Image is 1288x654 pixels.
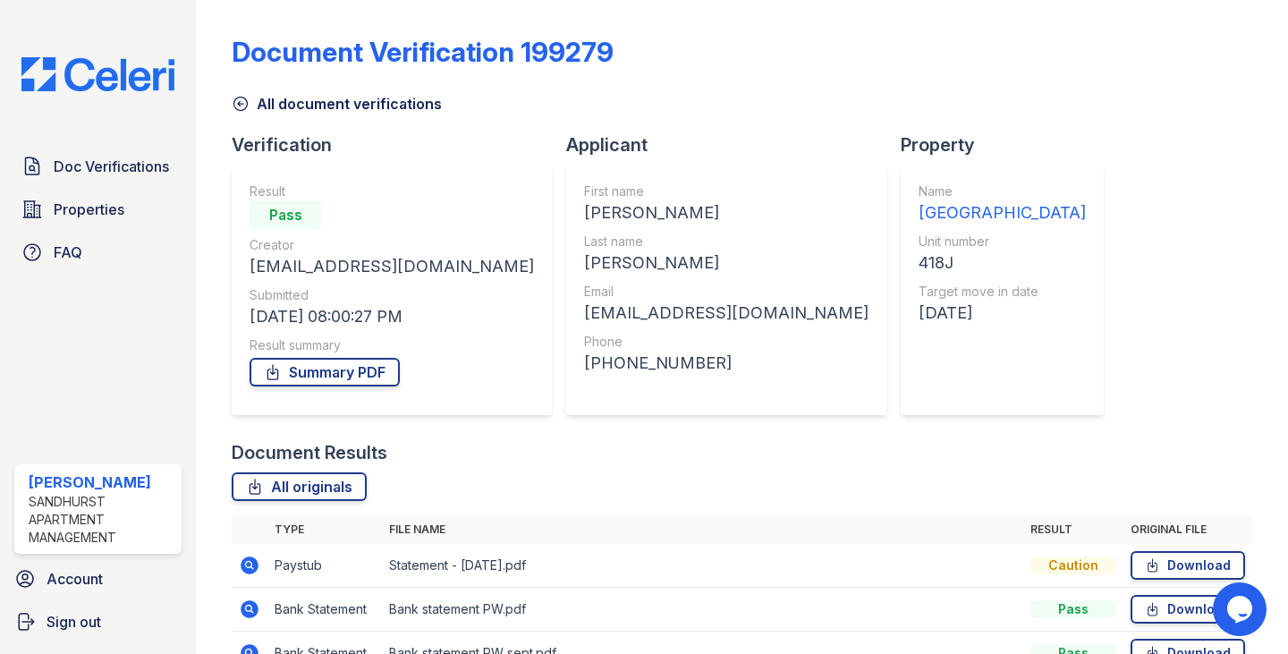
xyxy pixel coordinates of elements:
div: Email [584,283,869,301]
a: Doc Verifications [14,149,182,184]
div: Property [901,132,1118,157]
th: Result [1023,515,1123,544]
a: Download [1131,551,1245,580]
a: Name [GEOGRAPHIC_DATA] [919,183,1086,225]
div: Applicant [566,132,901,157]
span: Account [47,568,103,590]
a: Download [1131,595,1245,624]
td: Bank statement PW.pdf [382,588,1023,632]
span: Sign out [47,611,101,633]
div: Document Verification 199279 [232,36,614,68]
div: Pass [250,200,321,229]
div: [DATE] [919,301,1086,326]
div: Submitted [250,286,534,304]
iframe: chat widget [1213,582,1270,636]
div: [GEOGRAPHIC_DATA] [919,200,1086,225]
div: [PERSON_NAME] [584,251,869,276]
div: Pass [1030,600,1116,618]
span: Doc Verifications [54,156,169,177]
a: Properties [14,191,182,227]
a: Account [7,561,189,597]
div: Phone [584,333,869,351]
div: Name [919,183,1086,200]
div: Target move in date [919,283,1086,301]
span: FAQ [54,242,82,263]
div: Caution [1030,556,1116,574]
img: CE_Logo_Blue-a8612792a0a2168367f1c8372b55b34899dd931a85d93a1a3d3e32e68fde9ad4.png [7,57,189,91]
th: File name [382,515,1023,544]
div: Last name [584,233,869,251]
div: [EMAIL_ADDRESS][DOMAIN_NAME] [584,301,869,326]
div: 418J [919,251,1086,276]
a: All originals [232,472,367,501]
div: Sandhurst Apartment Management [29,493,174,547]
div: Creator [250,236,534,254]
th: Type [267,515,382,544]
td: Statement - [DATE].pdf [382,544,1023,588]
div: Result [250,183,534,200]
span: Properties [54,199,124,220]
a: Sign out [7,604,189,640]
div: [PERSON_NAME] [584,200,869,225]
div: [DATE] 08:00:27 PM [250,304,534,329]
div: [PHONE_NUMBER] [584,351,869,376]
a: Summary PDF [250,358,400,386]
div: Result summary [250,336,534,354]
div: First name [584,183,869,200]
td: Paystub [267,544,382,588]
div: Unit number [919,233,1086,251]
div: [EMAIL_ADDRESS][DOMAIN_NAME] [250,254,534,279]
th: Original file [1123,515,1252,544]
div: [PERSON_NAME] [29,471,174,493]
div: Document Results [232,440,387,465]
div: Verification [232,132,566,157]
a: All document verifications [232,93,442,115]
td: Bank Statement [267,588,382,632]
a: FAQ [14,234,182,270]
